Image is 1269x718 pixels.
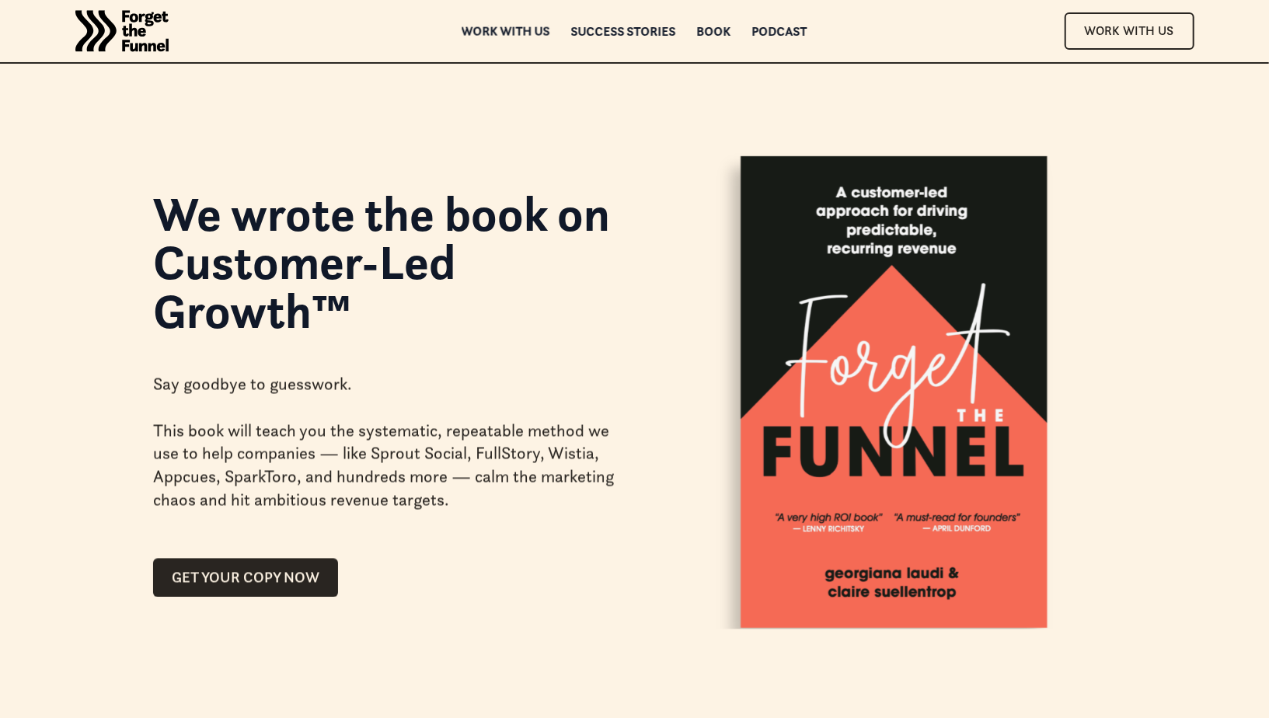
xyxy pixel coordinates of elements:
h1: We wrote the book on Customer-Led Growth™ [153,190,616,335]
a: GET YOUR COPY NOW [153,559,338,598]
a: Podcast [752,26,807,37]
div: Say goodbye to guesswork. This book will teach you the systematic, repeatable method we use to he... [153,348,616,536]
a: Book [697,26,731,37]
a: Work With Us [1065,12,1194,49]
a: Work with us [462,26,550,37]
a: Success Stories [571,26,676,37]
img: Forget The Funnel book cover [699,99,1070,691]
